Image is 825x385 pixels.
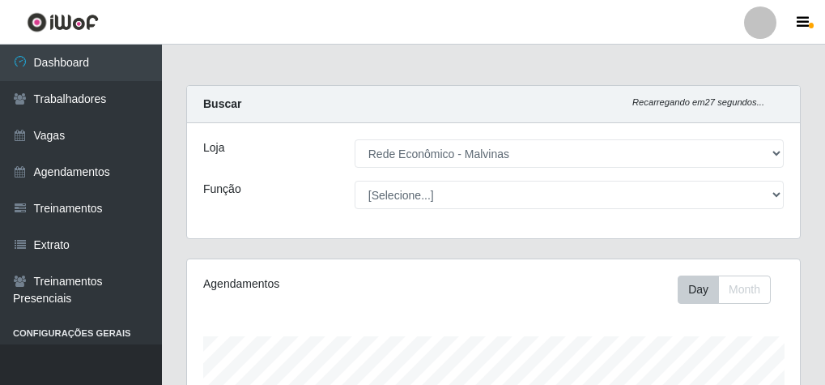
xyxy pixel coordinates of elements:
div: Agendamentos [203,276,431,293]
i: Recarregando em 27 segundos... [632,97,764,107]
button: Day [678,276,719,304]
img: CoreUI Logo [27,12,99,32]
div: Toolbar with button groups [678,276,784,304]
label: Função [203,181,241,198]
button: Month [718,276,771,304]
strong: Buscar [203,97,241,110]
div: First group [678,276,771,304]
label: Loja [203,139,224,156]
